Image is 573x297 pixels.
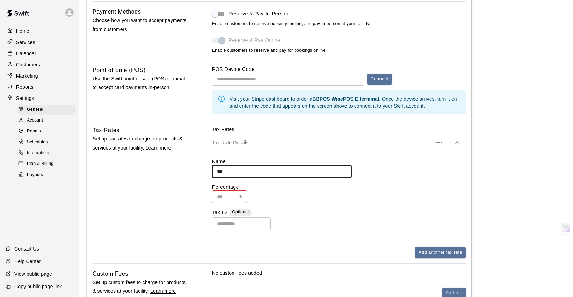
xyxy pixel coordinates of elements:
[6,59,73,70] a: Customers
[212,139,432,146] p: Tax Rate Details
[93,269,128,278] h6: Custom Fees
[16,84,34,90] p: Reports
[93,66,146,75] h6: Point of Sale (POS)
[93,16,190,34] p: Choose how you want to accept payments from customers
[27,106,44,113] span: General
[212,183,466,190] label: Percentage
[17,159,76,169] div: Plan & Billing
[150,288,176,294] a: Learn more
[17,126,79,137] a: Rooms
[16,28,29,35] p: Home
[17,169,79,180] a: Payouts
[229,10,289,17] span: Reserve & Pay-In-Person
[17,137,76,147] div: Schedules
[16,61,40,68] p: Customers
[229,37,281,44] span: Reserve & Pay Online
[367,74,392,85] button: Connect
[93,278,190,296] p: Set up custom fees to charge for products & services at your facility.
[14,270,52,277] p: View public page
[93,74,190,92] p: Use the Swift point of sale (POS) terminal to accept card payments in-person
[16,50,36,57] p: Calendar
[17,148,79,159] a: Integrations
[17,105,76,115] div: General
[16,72,38,79] p: Marketing
[16,39,35,46] p: Services
[17,115,79,126] a: Account
[6,71,73,81] a: Marketing
[6,48,73,59] a: Calendar
[212,48,326,53] span: Enable customers to reserve and pay for bookings online
[93,135,190,152] p: Set up tax rates to charge for products & services at your facility.
[27,172,43,179] span: Payouts
[14,258,41,265] p: Help Center
[212,158,466,165] label: Name
[212,66,255,72] label: POS Device Code
[212,21,466,28] span: Enable customers to reserve bookings online, and pay in-person at your facility.
[17,170,76,180] div: Payouts
[27,160,53,167] span: Plan & Billing
[212,209,227,217] label: Tax ID
[230,93,460,112] div: Visit to order a . Once the device arrives, turn it on and enter the code that appears on the scr...
[240,96,290,102] a: your Stripe dashboard
[93,126,119,135] h6: Tax Rates
[14,283,62,290] p: Copy public page link
[16,95,34,102] p: Settings
[6,93,73,103] a: Settings
[17,148,76,158] div: Integrations
[6,37,73,48] a: Services
[6,26,73,36] a: Home
[146,145,171,151] a: Learn more
[17,116,76,125] div: Account
[212,269,466,276] p: No custom fees added
[415,247,466,258] button: Add another tax rate
[232,210,249,215] span: Optional
[238,193,242,201] p: %
[17,159,79,169] a: Plan & Billing
[312,96,379,102] b: BBPOS WisePOS E terminal
[27,139,48,146] span: Schedules
[93,7,141,16] h6: Payment Methods
[27,117,43,124] span: Account
[17,104,79,115] a: General
[17,126,76,136] div: Rooms
[17,137,79,148] a: Schedules
[27,128,41,135] span: Rooms
[6,82,73,92] a: Reports
[27,150,51,157] span: Integrations
[14,245,39,252] p: Contact Us
[212,133,466,152] div: Tax Rate Details
[212,126,466,133] p: Tax Rates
